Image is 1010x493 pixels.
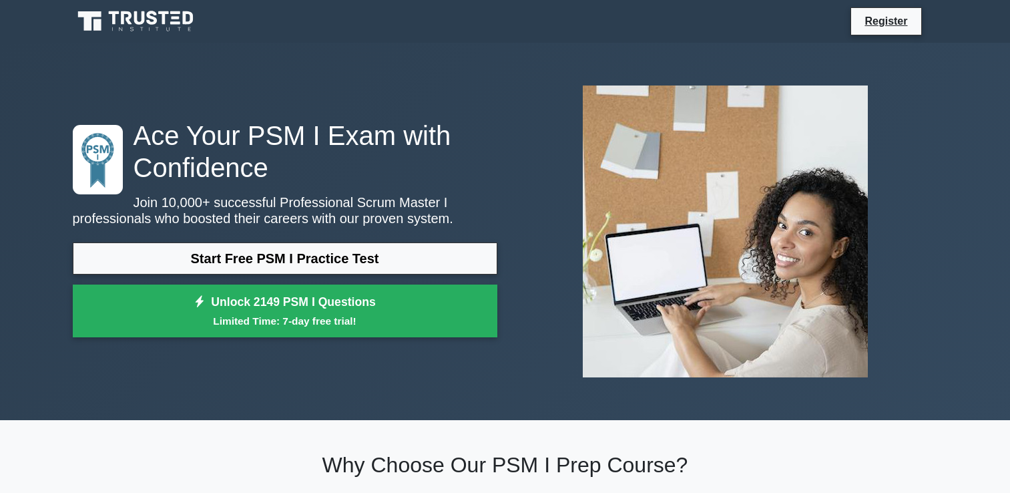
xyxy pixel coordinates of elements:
[73,120,497,184] h1: Ace Your PSM I Exam with Confidence
[856,13,915,29] a: Register
[73,242,497,275] a: Start Free PSM I Practice Test
[89,313,481,329] small: Limited Time: 7-day free trial!
[73,285,497,338] a: Unlock 2149 PSM I QuestionsLimited Time: 7-day free trial!
[73,452,938,478] h2: Why Choose Our PSM I Prep Course?
[73,194,497,226] p: Join 10,000+ successful Professional Scrum Master I professionals who boosted their careers with ...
